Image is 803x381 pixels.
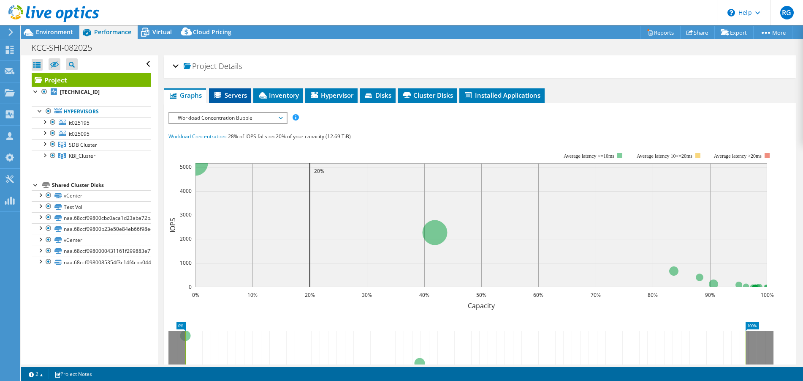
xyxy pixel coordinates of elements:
span: Disks [364,91,391,99]
span: Workload Concentration Bubble [174,113,282,123]
a: SDB Cluster [32,139,151,150]
text: 80% [648,291,658,299]
span: Performance [94,28,131,36]
text: 70% [591,291,601,299]
span: it025095 [69,130,90,137]
span: it025195 [69,119,90,126]
a: Share [680,26,715,39]
text: Average latency >20ms [714,153,762,159]
text: 30% [362,291,372,299]
span: Graphs [168,91,202,99]
a: 2 [23,369,49,379]
text: 0 [189,283,192,291]
h1: KCC-SHI-082025 [27,43,105,52]
a: Reports [640,26,681,39]
text: 4000 [180,187,192,195]
text: 50% [476,291,486,299]
a: vCenter [32,235,151,246]
text: 0% [192,291,199,299]
tspan: Average latency <=10ms [564,153,614,159]
span: SDB Cluster [69,141,97,148]
text: 90% [705,291,715,299]
a: Hypervisors [32,106,151,117]
a: it025095 [32,128,151,139]
span: Cluster Disks [402,91,453,99]
span: Project [184,62,217,71]
span: Cloud Pricing [193,28,231,36]
a: naa.68ccf0980085354f3c14f4cbb04448d8 [32,257,151,268]
span: KBI_Cluster [69,152,95,159]
text: 1000 [180,259,192,266]
a: [TECHNICAL_ID] [32,87,151,98]
a: naa.68ccf0980000431161f299883e77b342 [32,246,151,257]
span: Workload Concentration: [168,133,227,140]
span: 28% of IOPS falls on 20% of your capacity (12.69 TiB) [228,133,351,140]
text: 60% [533,291,543,299]
span: Virtual [152,28,172,36]
a: Test Vol [32,201,151,212]
text: 10% [247,291,258,299]
span: RG [780,6,794,19]
text: 20% [314,167,324,175]
div: Shared Cluster Disks [52,180,151,190]
text: 5000 [180,163,192,170]
a: it025195 [32,117,151,128]
span: Inventory [258,91,299,99]
a: More [753,26,792,39]
span: Environment [36,28,73,36]
text: 20% [305,291,315,299]
span: Details [219,61,242,71]
a: naa.68ccf09800cbc0aca1d23aba72ba512d [32,212,151,223]
tspan: Average latency 10<=20ms [637,153,692,159]
svg: \n [727,9,735,16]
span: Hypervisor [309,91,353,99]
text: Capacity [468,301,495,310]
span: Installed Applications [464,91,540,99]
a: Export [714,26,754,39]
text: 100% [761,291,774,299]
a: vCenter [32,190,151,201]
span: Servers [213,91,247,99]
a: Project [32,73,151,87]
text: 2000 [180,235,192,242]
text: 40% [419,291,429,299]
a: KBI_Cluster [32,151,151,162]
b: [TECHNICAL_ID] [60,88,100,96]
a: Project Notes [49,369,98,379]
text: 3000 [180,211,192,218]
a: naa.68ccf09800b23e50e84eb66f98eda91a [32,223,151,234]
text: IOPS [168,218,177,233]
